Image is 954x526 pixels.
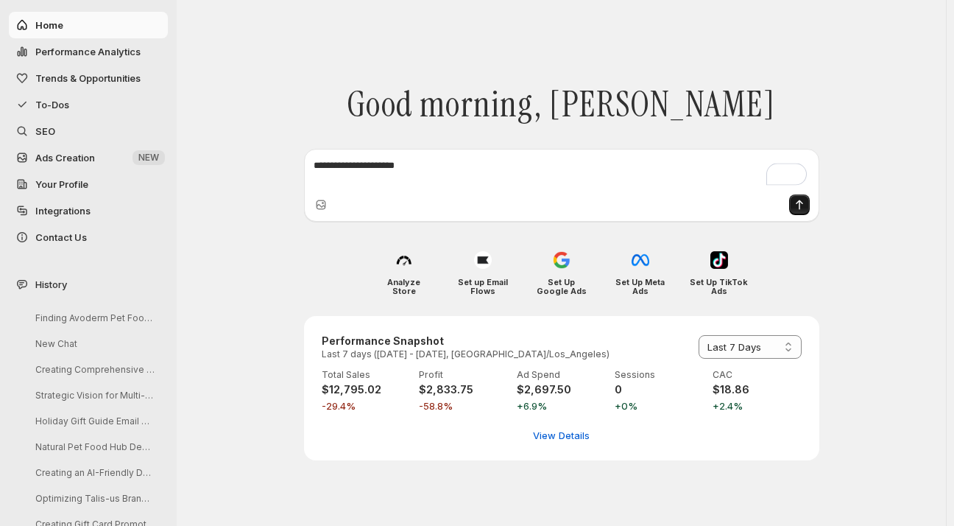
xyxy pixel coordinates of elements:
[24,410,163,432] button: Holiday Gift Guide Email Drafting
[138,152,159,164] span: NEW
[789,194,810,215] button: Send message
[322,382,411,397] h4: $12,795.02
[453,278,512,295] h4: Set up Email Flows
[35,277,67,292] span: History
[615,382,704,397] h4: 0
[24,384,163,407] button: Strategic Vision for Multi-Species Pet Retail
[524,424,598,447] button: View detailed performance
[24,435,163,458] button: Natural Pet Food Hub Development Guide
[9,91,168,118] button: To-Dos
[9,171,168,197] a: Your Profile
[322,369,411,381] p: Total Sales
[713,382,802,397] h4: $18.86
[24,332,163,355] button: New Chat
[690,278,748,295] h4: Set Up TikTok Ads
[533,428,590,443] span: View Details
[713,369,802,381] p: CAC
[24,487,163,510] button: Optimizing Talis-us Brand Entity Page
[615,399,704,413] span: +0%
[24,306,163,329] button: Finding Avoderm Pet Food Locally
[24,461,163,484] button: Creating an AI-Friendly Dog Treat Resource
[710,251,728,269] img: Set Up TikTok Ads icon
[632,251,649,269] img: Set Up Meta Ads icon
[322,348,609,360] p: Last 7 days ([DATE] - [DATE], [GEOGRAPHIC_DATA]/Los_Angeles)
[35,205,91,217] span: Integrations
[322,334,609,348] h3: Performance Snapshot
[314,158,810,188] textarea: To enrich screen reader interactions, please activate Accessibility in Grammarly extension settings
[419,382,508,397] h4: $2,833.75
[35,231,87,243] span: Contact Us
[35,19,63,31] span: Home
[517,399,606,413] span: +6.9%
[347,83,775,126] span: Good morning, [PERSON_NAME]
[35,72,141,84] span: Trends & Opportunities
[395,251,413,269] img: Analyze Store icon
[713,399,802,413] span: +2.4%
[532,278,590,295] h4: Set Up Google Ads
[35,178,88,190] span: Your Profile
[9,118,168,144] a: SEO
[35,99,69,111] span: To-Dos
[322,399,411,413] span: -29.4%
[419,369,508,381] p: Profit
[35,125,55,137] span: SEO
[35,152,95,164] span: Ads Creation
[9,197,168,224] a: Integrations
[9,144,168,171] button: Ads Creation
[9,12,168,38] button: Home
[9,38,168,65] button: Performance Analytics
[611,278,669,295] h4: Set Up Meta Ads
[35,46,141,57] span: Performance Analytics
[9,65,168,91] button: Trends & Opportunities
[553,251,570,269] img: Set Up Google Ads icon
[9,224,168,250] button: Contact Us
[24,358,163,381] button: Creating Comprehensive Pet Health Solutions
[419,399,508,413] span: -58.8%
[474,251,492,269] img: Set up Email Flows icon
[314,197,328,212] button: Upload image
[375,278,433,295] h4: Analyze Store
[517,382,606,397] h4: $2,697.50
[517,369,606,381] p: Ad Spend
[615,369,704,381] p: Sessions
